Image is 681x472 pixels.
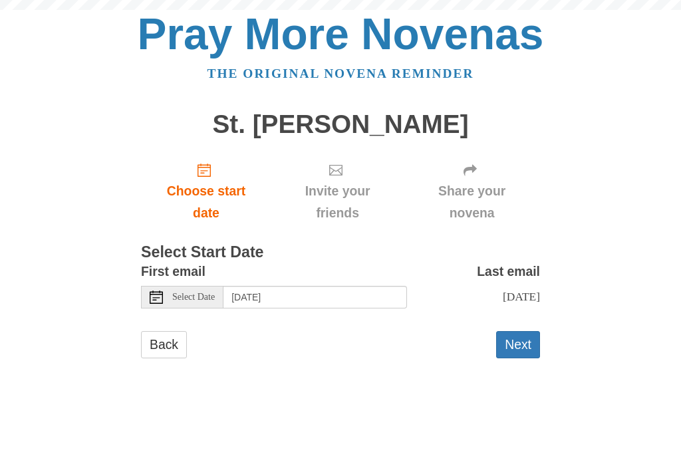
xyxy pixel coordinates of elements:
[404,152,540,231] div: Click "Next" to confirm your start date first.
[207,66,474,80] a: The original novena reminder
[154,180,258,224] span: Choose start date
[172,293,215,302] span: Select Date
[496,331,540,358] button: Next
[417,180,527,224] span: Share your novena
[271,152,404,231] div: Click "Next" to confirm your start date first.
[285,180,390,224] span: Invite your friends
[141,244,540,261] h3: Select Start Date
[141,331,187,358] a: Back
[141,261,205,283] label: First email
[138,9,544,59] a: Pray More Novenas
[141,152,271,231] a: Choose start date
[503,290,540,303] span: [DATE]
[477,261,540,283] label: Last email
[141,110,540,139] h1: St. [PERSON_NAME]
